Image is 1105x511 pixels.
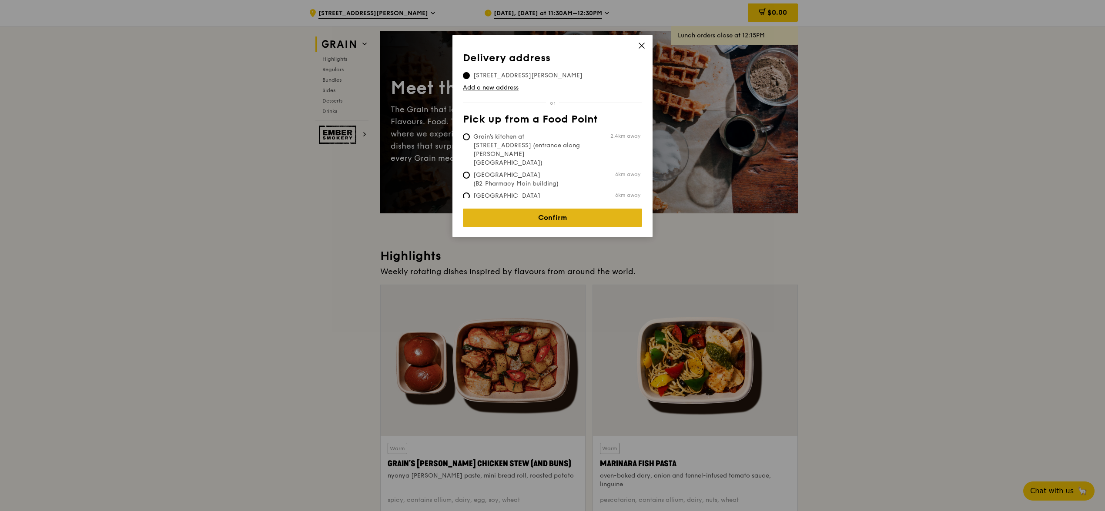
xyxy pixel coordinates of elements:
a: Add a new address [463,83,642,92]
a: Confirm [463,209,642,227]
span: 2.4km away [610,133,640,139]
th: Pick up from a Food Point [463,113,642,129]
input: [GEOGRAPHIC_DATA] (B2 Pharmacy Main building)6km away [463,172,470,179]
span: Grain's kitchen at [STREET_ADDRESS] (entrance along [PERSON_NAME][GEOGRAPHIC_DATA]) [463,133,593,167]
span: [GEOGRAPHIC_DATA] (B2 Pharmacy Main building) [463,171,593,188]
span: 6km away [615,171,640,178]
span: 6km away [615,192,640,199]
input: Grain's kitchen at [STREET_ADDRESS] (entrance along [PERSON_NAME][GEOGRAPHIC_DATA])2.4km away [463,133,470,140]
span: [GEOGRAPHIC_DATA] (Level 1 [PERSON_NAME] block drop-off point) [463,192,593,218]
span: [STREET_ADDRESS][PERSON_NAME] [463,71,593,80]
input: [GEOGRAPHIC_DATA] (Level 1 [PERSON_NAME] block drop-off point)6km away [463,192,470,199]
th: Delivery address [463,52,642,68]
input: [STREET_ADDRESS][PERSON_NAME] [463,72,470,79]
